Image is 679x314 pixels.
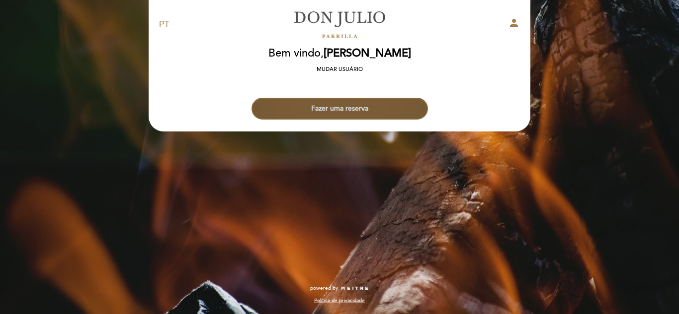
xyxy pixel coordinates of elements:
[314,65,366,74] button: Mudar usuário
[268,48,411,60] h2: Bem vindo,
[508,17,520,32] button: person
[324,47,411,60] span: [PERSON_NAME]
[252,98,428,120] button: Fazer uma reserva
[314,297,365,304] a: Política de privacidade
[310,285,338,292] span: powered by
[277,11,402,38] a: [PERSON_NAME]
[340,286,369,291] img: MEITRE
[508,17,520,29] i: person
[310,285,369,292] a: powered by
